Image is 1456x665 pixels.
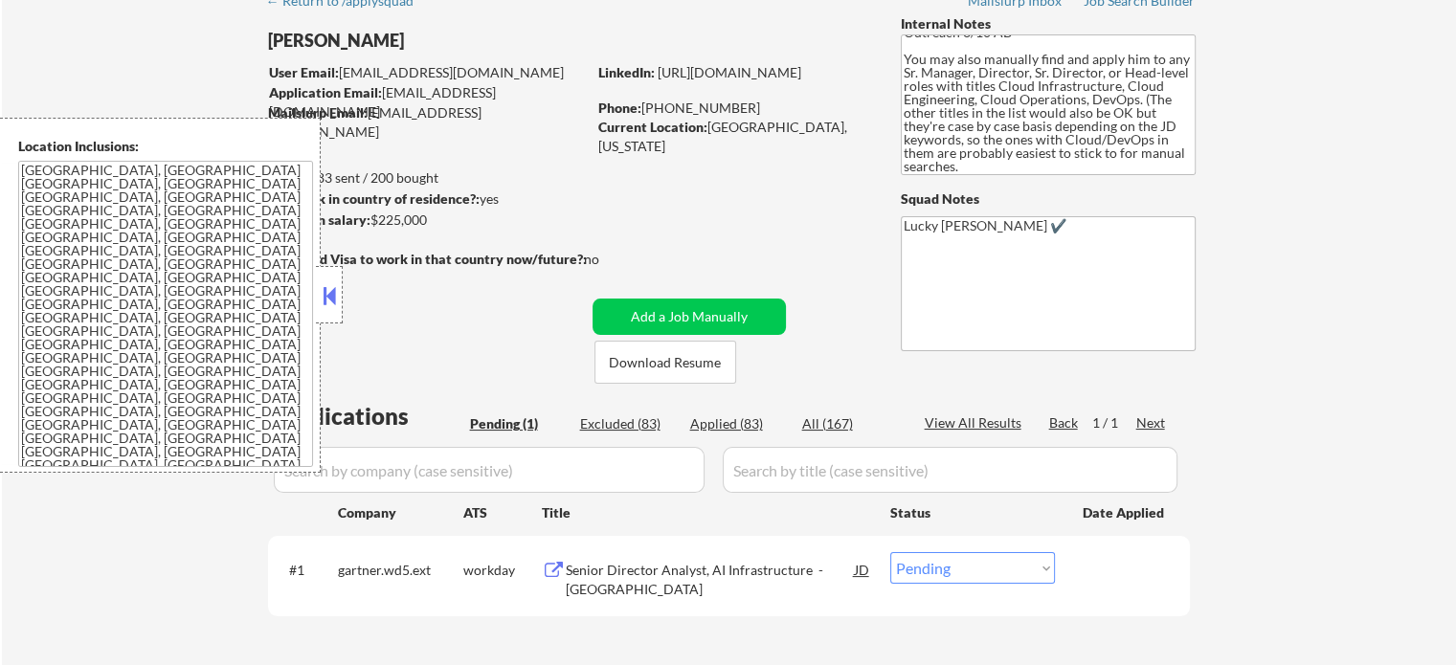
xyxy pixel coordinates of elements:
[267,168,586,188] div: 83 sent / 200 bought
[598,100,641,116] strong: Phone:
[267,189,580,209] div: yes
[463,561,542,580] div: workday
[1092,413,1136,432] div: 1 / 1
[890,495,1055,529] div: Status
[925,413,1027,432] div: View All Results
[289,561,323,580] div: #1
[901,14,1196,33] div: Internal Notes
[470,414,566,433] div: Pending (1)
[267,190,480,207] strong: Can work in country of residence?:
[268,104,368,121] strong: Mailslurp Email:
[269,63,586,82] div: [EMAIL_ADDRESS][DOMAIN_NAME]
[542,503,872,522] div: Title
[268,251,587,267] strong: Will need Visa to work in that country now/future?:
[594,341,736,384] button: Download Resume
[18,137,313,156] div: Location Inclusions:
[566,561,855,598] div: Senior Director Analyst, AI Infrastructure - [GEOGRAPHIC_DATA]
[269,83,586,121] div: [EMAIL_ADDRESS][DOMAIN_NAME]
[584,250,638,269] div: no
[598,119,707,135] strong: Current Location:
[269,64,339,80] strong: User Email:
[338,561,463,580] div: gartner.wd5.ext
[1136,413,1167,432] div: Next
[268,29,661,53] div: [PERSON_NAME]
[690,414,786,433] div: Applied (83)
[338,503,463,522] div: Company
[658,64,801,80] a: [URL][DOMAIN_NAME]
[901,189,1196,209] div: Squad Notes
[598,118,869,155] div: [GEOGRAPHIC_DATA], [US_STATE]
[802,414,898,433] div: All (167)
[274,405,463,428] div: Applications
[1083,503,1167,522] div: Date Applied
[598,99,869,118] div: [PHONE_NUMBER]
[580,414,676,433] div: Excluded (83)
[1049,413,1080,432] div: Back
[853,552,872,587] div: JD
[593,299,786,335] button: Add a Job Manually
[269,84,382,100] strong: Application Email:
[463,503,542,522] div: ATS
[723,447,1177,493] input: Search by title (case sensitive)
[267,211,586,230] div: $225,000
[274,447,705,493] input: Search by company (case sensitive)
[598,64,655,80] strong: LinkedIn:
[268,103,586,141] div: [EMAIL_ADDRESS][DOMAIN_NAME]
